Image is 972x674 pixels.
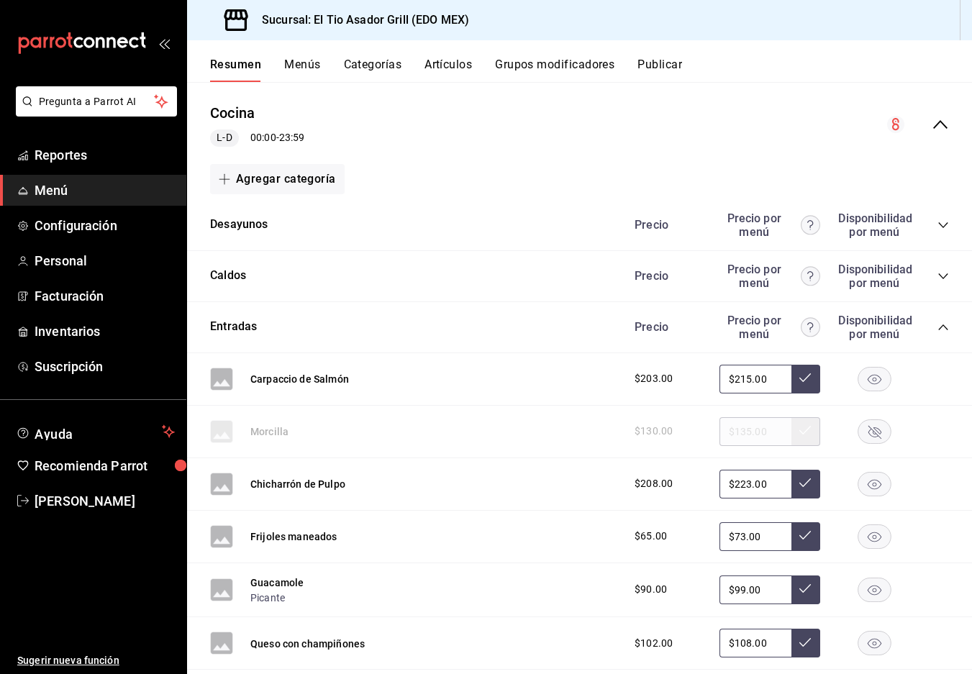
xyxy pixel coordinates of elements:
[250,12,469,29] h3: Sucursal: El Tio Asador Grill (EDO MEX)
[250,637,365,651] button: Queso con champiñones
[210,217,268,233] button: Desayunos
[210,103,255,124] button: Cocina
[35,286,175,306] span: Facturación
[210,58,972,82] div: navigation tabs
[35,357,175,376] span: Suscripción
[620,218,712,232] div: Precio
[35,145,175,165] span: Reportes
[838,263,910,290] div: Disponibilidad por menú
[35,251,175,270] span: Personal
[250,591,285,605] button: Picante
[250,529,337,544] button: Frijoles maneados
[210,58,261,82] button: Resumen
[35,456,175,475] span: Recomienda Parrot
[35,216,175,235] span: Configuración
[211,130,237,145] span: L-D
[620,269,712,283] div: Precio
[719,575,791,604] input: Sin ajuste
[210,164,345,194] button: Agregar categoría
[284,58,320,82] button: Menús
[937,322,949,333] button: collapse-category-row
[635,582,667,597] span: $90.00
[937,219,949,231] button: collapse-category-row
[495,58,614,82] button: Grupos modificadores
[210,129,304,147] div: 00:00 - 23:59
[719,522,791,551] input: Sin ajuste
[719,314,820,341] div: Precio por menú
[250,575,304,590] button: Guacamole
[838,211,910,239] div: Disponibilidad por menú
[344,58,402,82] button: Categorías
[635,529,667,544] span: $65.00
[10,104,177,119] a: Pregunta a Parrot AI
[16,86,177,117] button: Pregunta a Parrot AI
[35,491,175,511] span: [PERSON_NAME]
[250,477,345,491] button: Chicharrón de Pulpo
[250,372,349,386] button: Carpaccio de Salmón
[187,91,972,158] div: collapse-menu-row
[719,629,791,657] input: Sin ajuste
[637,58,682,82] button: Publicar
[158,37,170,49] button: open_drawer_menu
[719,211,820,239] div: Precio por menú
[719,365,791,393] input: Sin ajuste
[620,320,712,334] div: Precio
[635,636,673,651] span: $102.00
[424,58,472,82] button: Artículos
[719,263,820,290] div: Precio por menú
[719,470,791,498] input: Sin ajuste
[17,653,175,668] span: Sugerir nueva función
[838,314,910,341] div: Disponibilidad por menú
[635,476,673,491] span: $208.00
[210,319,257,335] button: Entradas
[937,270,949,282] button: collapse-category-row
[35,322,175,341] span: Inventarios
[210,268,246,284] button: Caldos
[35,423,156,440] span: Ayuda
[635,371,673,386] span: $203.00
[39,94,155,109] span: Pregunta a Parrot AI
[35,181,175,200] span: Menú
